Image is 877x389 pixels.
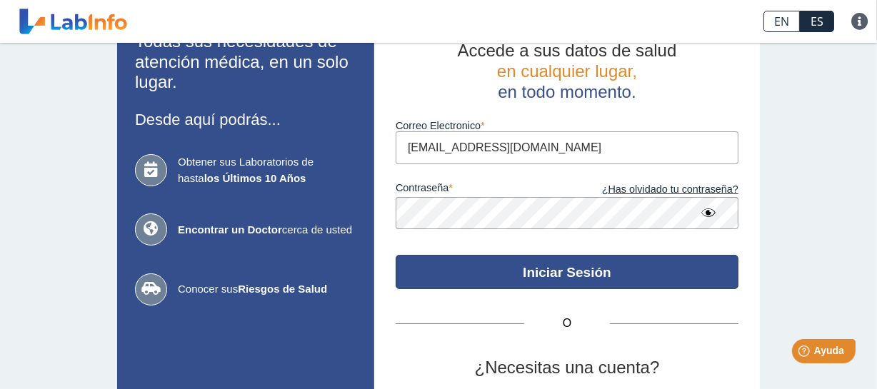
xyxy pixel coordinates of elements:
[178,223,282,236] b: Encontrar un Doctor
[567,182,738,198] a: ¿Has olvidado tu contraseña?
[800,11,834,32] a: ES
[396,182,567,198] label: contraseña
[178,154,356,186] span: Obtener sus Laboratorios de hasta
[524,315,610,332] span: O
[178,222,356,238] span: cerca de usted
[178,281,356,298] span: Conocer sus
[458,41,677,60] span: Accede a sus datos de salud
[497,61,637,81] span: en cualquier lugar,
[238,283,327,295] b: Riesgos de Salud
[135,111,356,128] h3: Desde aquí podrás...
[763,11,800,32] a: EN
[750,333,861,373] iframe: Help widget launcher
[498,82,636,101] span: en todo momento.
[204,172,306,184] b: los Últimos 10 Años
[396,255,738,289] button: Iniciar Sesión
[135,31,356,93] h2: Todas sus necesidades de atención médica, en un solo lugar.
[396,120,738,131] label: Correo Electronico
[396,358,738,378] h2: ¿Necesitas una cuenta?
